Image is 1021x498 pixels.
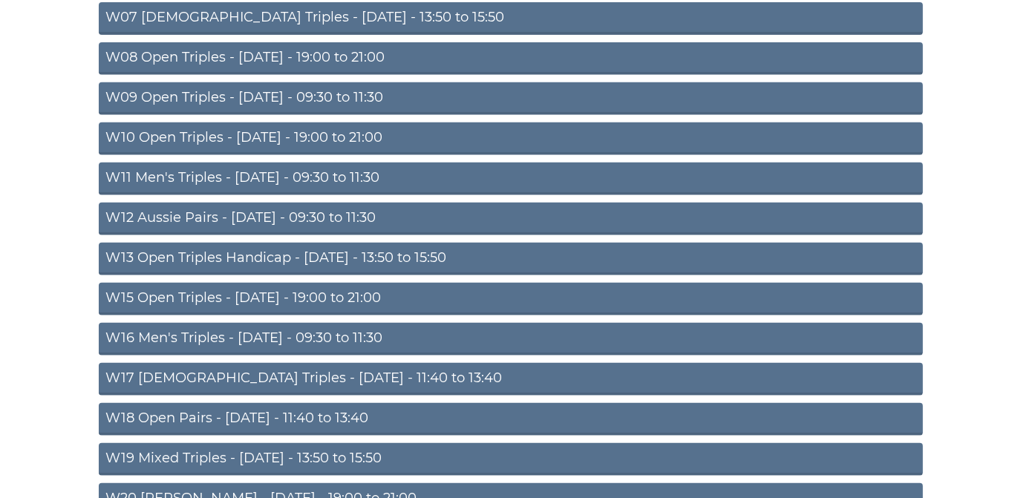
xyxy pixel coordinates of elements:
[99,243,923,275] a: W13 Open Triples Handicap - [DATE] - 13:50 to 15:50
[99,2,923,35] a: W07 [DEMOGRAPHIC_DATA] Triples - [DATE] - 13:50 to 15:50
[99,82,923,115] a: W09 Open Triples - [DATE] - 09:30 to 11:30
[99,283,923,315] a: W15 Open Triples - [DATE] - 19:00 to 21:00
[99,323,923,356] a: W16 Men's Triples - [DATE] - 09:30 to 11:30
[99,42,923,75] a: W08 Open Triples - [DATE] - 19:00 to 21:00
[99,203,923,235] a: W12 Aussie Pairs - [DATE] - 09:30 to 11:30
[99,122,923,155] a: W10 Open Triples - [DATE] - 19:00 to 21:00
[99,443,923,476] a: W19 Mixed Triples - [DATE] - 13:50 to 15:50
[99,163,923,195] a: W11 Men's Triples - [DATE] - 09:30 to 11:30
[99,363,923,396] a: W17 [DEMOGRAPHIC_DATA] Triples - [DATE] - 11:40 to 13:40
[99,403,923,436] a: W18 Open Pairs - [DATE] - 11:40 to 13:40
